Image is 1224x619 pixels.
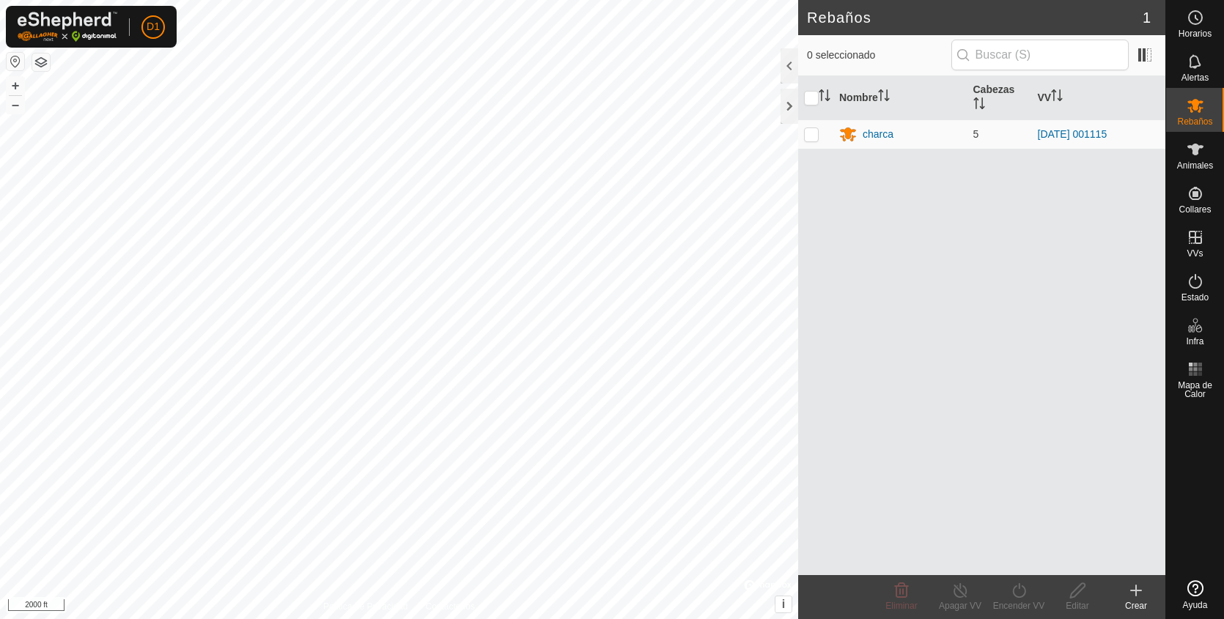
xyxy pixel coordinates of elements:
span: Eliminar [885,601,917,611]
button: i [775,596,792,612]
span: Animales [1177,161,1213,170]
span: i [782,598,785,610]
button: Capas del Mapa [32,53,50,71]
div: Editar [1048,599,1107,612]
span: Infra [1186,337,1203,346]
button: Restablecer Mapa [7,53,24,70]
th: VV [1032,76,1166,120]
a: Política de Privacidad [323,600,408,613]
span: Ayuda [1183,601,1208,609]
th: Cabezas [967,76,1032,120]
span: Estado [1181,293,1209,302]
p-sorticon: Activar para ordenar [1051,92,1063,103]
p-sorticon: Activar para ordenar [819,92,830,103]
div: Crear [1107,599,1165,612]
div: charca [863,127,893,142]
div: Encender VV [989,599,1048,612]
span: VVs [1187,249,1203,258]
th: Nombre [833,76,967,120]
span: 0 seleccionado [807,48,951,63]
span: Collares [1179,205,1211,214]
span: Horarios [1179,29,1212,38]
button: – [7,96,24,114]
span: Alertas [1181,73,1209,82]
span: Mapa de Calor [1170,381,1220,399]
span: Rebaños [1177,117,1212,126]
h2: Rebaños [807,9,1143,26]
a: Contáctenos [426,600,475,613]
div: Apagar VV [931,599,989,612]
p-sorticon: Activar para ordenar [973,100,985,111]
a: Ayuda [1166,574,1224,615]
p-sorticon: Activar para ordenar [878,92,890,103]
button: + [7,77,24,94]
input: Buscar (S) [951,40,1129,70]
span: 5 [973,128,979,140]
span: D1 [147,19,160,34]
a: [DATE] 001115 [1038,128,1107,140]
span: 1 [1143,7,1151,29]
img: Logo Gallagher [18,12,117,42]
